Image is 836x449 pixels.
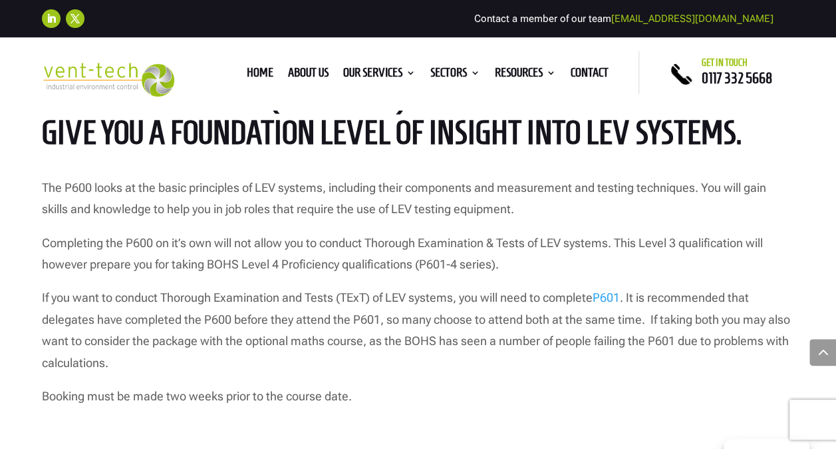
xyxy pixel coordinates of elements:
a: About us [288,68,329,83]
p: The P600 looks at the basic principles of LEV systems, including their components and measurement... [42,177,794,232]
a: P601 [593,290,620,304]
p: If you want to conduct Thorough Examination and Tests (TExT) of LEV systems, you will need to com... [42,286,794,385]
p: Completing the P600 on it’s own will not allow you to conduct Thorough Examination & Tests of LEV... [42,232,794,287]
a: Our Services [343,68,416,83]
a: Home [247,68,273,83]
a: 0117 332 5668 [702,70,772,86]
img: 2023-09-27T08_35_16.549ZVENT-TECH---Clear-background [42,63,174,97]
a: Contact [571,68,609,83]
a: Sectors [430,68,480,83]
a: [EMAIL_ADDRESS][DOMAIN_NAME] [611,13,773,25]
a: Follow on X [66,9,84,28]
p: Booking must be made two weeks prior to the course date. [42,385,794,406]
a: Resources [495,68,556,83]
span: Contact a member of our team [474,13,773,25]
span: The P600 is a 1 day (9am-4pm) ONLINE course designed to give you a foundation level of insight in... [42,79,742,151]
a: Follow on LinkedIn [42,9,61,28]
span: Get in touch [702,57,748,68]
